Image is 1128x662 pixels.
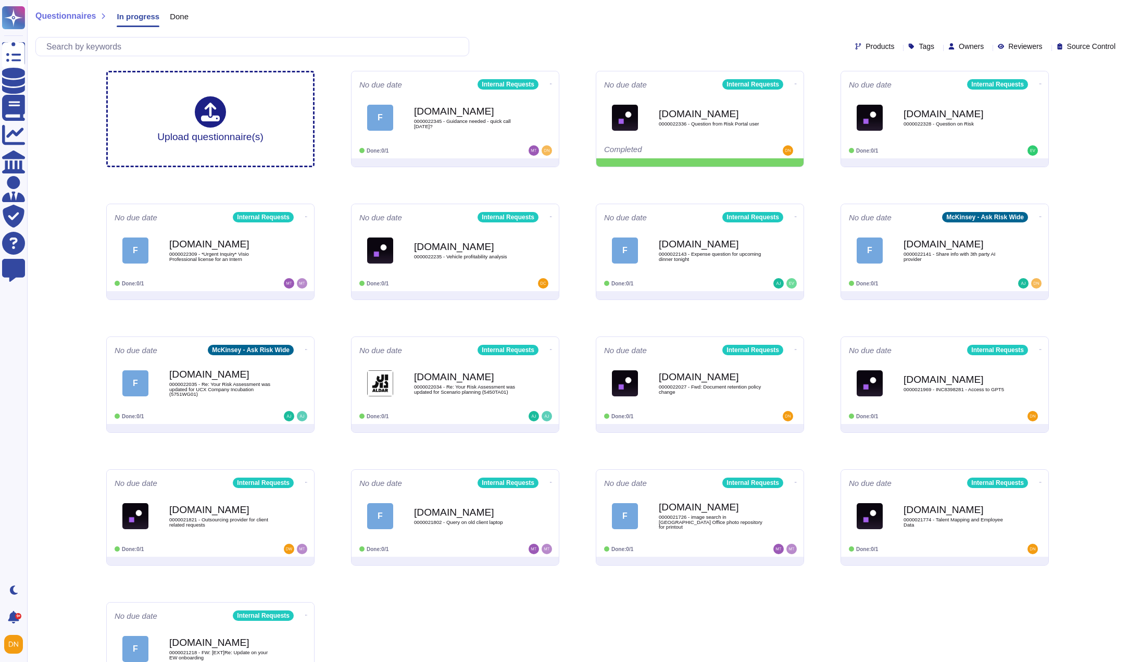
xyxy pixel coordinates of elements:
[857,105,883,131] img: Logo
[4,635,23,654] img: user
[169,239,273,249] b: [DOMAIN_NAME]
[857,370,883,396] img: Logo
[297,411,307,421] img: user
[786,544,797,554] img: user
[478,345,538,355] div: Internal Requests
[959,43,984,50] span: Owners
[1067,43,1116,50] span: Source Control
[297,278,307,289] img: user
[367,105,393,131] div: F
[284,411,294,421] img: user
[611,281,633,286] span: Done: 0/1
[773,544,784,554] img: user
[35,12,96,20] span: Questionnaires
[169,252,273,261] span: 0000022309 - *Urgent Inquiry* Visio Professional license for an Intern
[122,546,144,552] span: Done: 0/1
[157,96,264,142] div: Upload questionnaire(s)
[1031,278,1042,289] img: user
[233,212,294,222] div: Internal Requests
[849,81,892,89] span: No due date
[115,214,157,221] span: No due date
[169,517,273,527] span: 0000021821 - Outsourcing provider for client related requests
[722,79,783,90] div: Internal Requests
[284,278,294,289] img: user
[849,214,892,221] span: No due date
[414,242,518,252] b: [DOMAIN_NAME]
[1008,43,1042,50] span: Reviewers
[367,503,393,529] div: F
[478,79,538,90] div: Internal Requests
[904,517,1008,527] span: 0000021774 - Talent Mapping and Employee Data
[208,345,294,355] div: McKinsey - Ask Risk Wide
[284,544,294,554] img: user
[122,503,148,529] img: Logo
[856,546,878,552] span: Done: 0/1
[529,544,539,554] img: user
[904,387,1008,392] span: 0000021969 - INC8398281 - Access to GPT5
[2,633,30,656] button: user
[849,479,892,487] span: No due date
[542,411,552,421] img: user
[122,414,144,419] span: Done: 0/1
[866,43,894,50] span: Products
[856,148,878,154] span: Done: 0/1
[1018,278,1029,289] img: user
[542,145,552,156] img: user
[367,370,393,396] img: Logo
[359,479,402,487] span: No due date
[478,212,538,222] div: Internal Requests
[414,106,518,116] b: [DOMAIN_NAME]
[604,479,647,487] span: No due date
[542,544,552,554] img: user
[169,650,273,660] span: 0000021218 - FW: [EXT]Re: Update on your EW onboarding
[233,478,294,488] div: Internal Requests
[359,81,402,89] span: No due date
[115,346,157,354] span: No due date
[786,278,797,289] img: user
[414,384,518,394] span: 0000022034 - Re: Your Risk Assessment was updated for Scenario planning (5450TA01)
[659,121,763,127] span: 0000022336 - Question from Risk Portal user
[169,505,273,515] b: [DOMAIN_NAME]
[233,610,294,621] div: Internal Requests
[604,81,647,89] span: No due date
[612,503,638,529] div: F
[849,346,892,354] span: No due date
[367,546,388,552] span: Done: 0/1
[117,13,159,20] span: In progress
[15,613,21,619] div: 9+
[659,372,763,382] b: [DOMAIN_NAME]
[659,502,763,512] b: [DOMAIN_NAME]
[604,145,732,156] div: Completed
[115,479,157,487] span: No due date
[529,411,539,421] img: user
[538,278,548,289] img: user
[659,252,763,261] span: 0000022143 - Expense question for upcoming dinner tonight
[1027,411,1038,421] img: user
[170,13,189,20] span: Done
[967,478,1028,488] div: Internal Requests
[414,507,518,517] b: [DOMAIN_NAME]
[122,370,148,396] div: F
[722,478,783,488] div: Internal Requests
[659,109,763,119] b: [DOMAIN_NAME]
[612,105,638,131] img: Logo
[942,212,1028,222] div: McKinsey - Ask Risk Wide
[659,239,763,249] b: [DOMAIN_NAME]
[359,214,402,221] span: No due date
[904,505,1008,515] b: [DOMAIN_NAME]
[611,414,633,419] span: Done: 0/1
[604,346,647,354] span: No due date
[783,145,793,156] img: user
[967,345,1028,355] div: Internal Requests
[414,119,518,129] span: 0000022345 - Guidance needed - quick call [DATE]?
[169,369,273,379] b: [DOMAIN_NAME]
[297,544,307,554] img: user
[856,414,878,419] span: Done: 0/1
[122,281,144,286] span: Done: 0/1
[367,414,388,419] span: Done: 0/1
[359,346,402,354] span: No due date
[612,370,638,396] img: Logo
[122,238,148,264] div: F
[367,238,393,264] img: Logo
[478,478,538,488] div: Internal Requests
